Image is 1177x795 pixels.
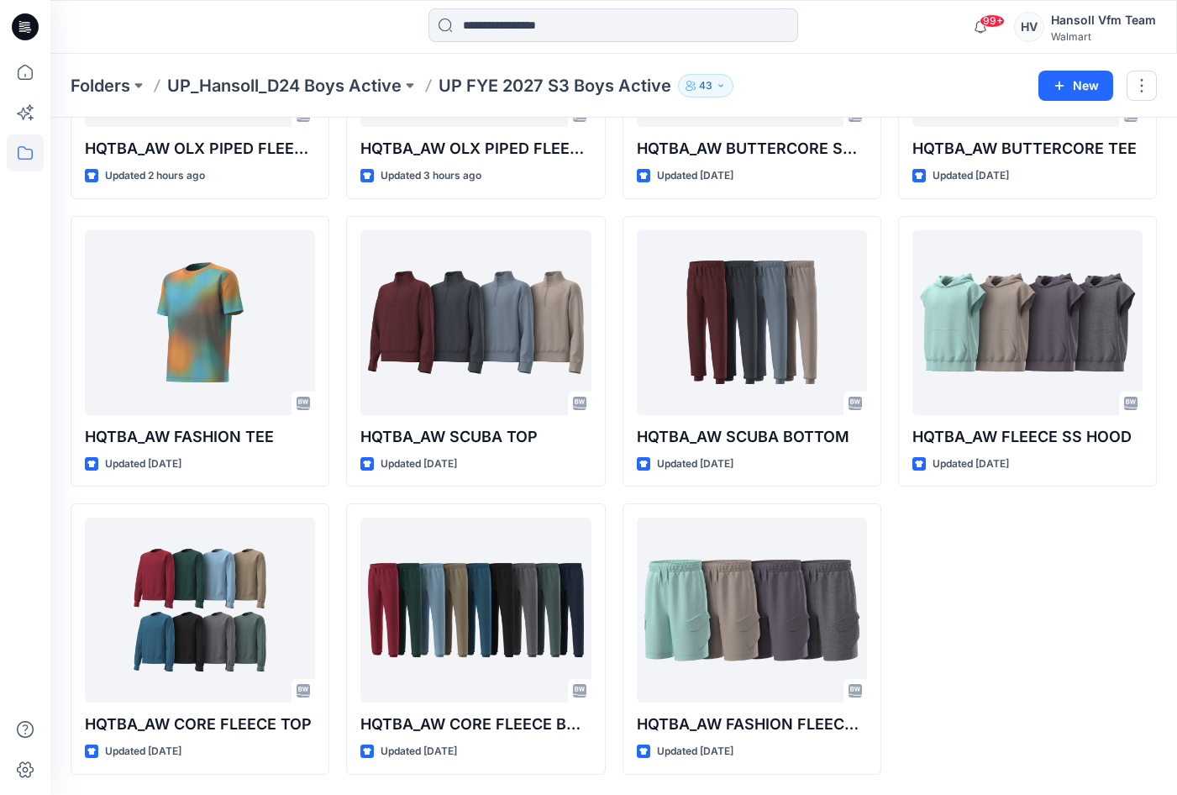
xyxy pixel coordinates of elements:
a: HQTBA_AW CORE FLEECE BOTTOM [360,518,591,703]
p: Updated [DATE] [105,455,181,473]
span: 99+ [980,14,1005,28]
button: 43 [678,74,733,97]
p: HQTBA_AW BUTTERCORE TEE [912,137,1143,161]
p: Updated [DATE] [381,743,457,761]
p: HQTBA_AW FASHION FLEECE SHORT [637,713,867,736]
p: Updated 3 hours ago [381,167,481,185]
a: UP_Hansoll_D24 Boys Active [167,74,402,97]
p: Updated [DATE] [933,167,1009,185]
p: HQTBA_AW FLEECE SS HOOD [912,425,1143,449]
p: HQTBA_AW SCUBA BOTTOM [637,425,867,449]
p: Updated [DATE] [933,455,1009,473]
a: Folders [71,74,130,97]
p: Updated [DATE] [105,743,181,761]
div: HV [1014,12,1044,42]
p: Updated [DATE] [657,455,733,473]
p: HQTBA_AW CORE FLEECE TOP [85,713,315,736]
a: HQTBA_AW CORE FLEECE TOP [85,518,315,703]
a: HQTBA_AW FASHION FLEECE SHORT [637,518,867,703]
p: 43 [699,76,712,95]
p: Updated [DATE] [657,167,733,185]
a: HQTBA_AW SCUBA TOP [360,230,591,415]
p: HQTBA_AW SCUBA TOP [360,425,591,449]
p: Updated 2 hours ago [105,167,205,185]
p: UP FYE 2027 S3 Boys Active [439,74,671,97]
p: HQTBA_AW BUTTERCORE SHORT [637,137,867,161]
div: Hansoll Vfm Team [1051,10,1156,30]
button: New [1038,71,1113,101]
p: HQTBA_AW OLX PIPED FLEECE BOTTOM [85,137,315,161]
a: HQTBA_AW FLEECE SS HOOD [912,230,1143,415]
a: HQTBA_AW FASHION TEE [85,230,315,415]
p: HQTBA_AW OLX PIPED FLEECE TOP [360,137,591,161]
p: Updated [DATE] [381,455,457,473]
a: HQTBA_AW SCUBA BOTTOM [637,230,867,415]
p: HQTBA_AW CORE FLEECE BOTTOM [360,713,591,736]
p: HQTBA_AW FASHION TEE [85,425,315,449]
div: Walmart [1051,30,1156,43]
p: Updated [DATE] [657,743,733,761]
